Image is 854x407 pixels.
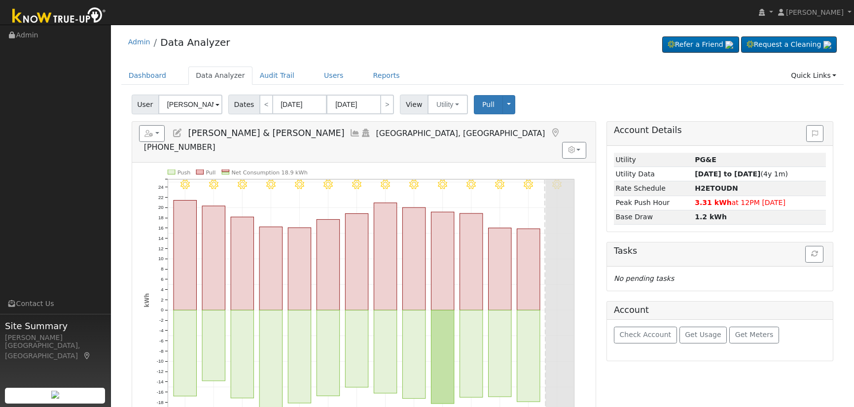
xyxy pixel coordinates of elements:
text: Net Consumption 18.9 kWh [231,170,307,176]
rect: onclick="" [288,228,311,310]
text: 4 [161,287,164,292]
span: Dates [228,95,260,114]
rect: onclick="" [174,310,196,396]
button: Get Usage [679,327,727,343]
rect: onclick="" [488,228,511,310]
img: retrieve [725,41,733,49]
text: 24 [158,184,164,190]
i: 8/31 - Clear [352,180,361,189]
rect: onclick="" [517,310,539,402]
text: 18 [158,215,164,220]
span: Pull [482,101,495,108]
a: Data Analyzer [188,67,252,85]
text: -10 [156,358,163,364]
a: Map [550,128,561,138]
text: -2 [159,317,164,323]
td: Utility [614,153,693,167]
rect: onclick="" [517,229,539,310]
rect: onclick="" [431,212,454,310]
a: Login As (last 09/07/2025 1:23:51 PM) [360,128,371,138]
strong: [DATE] to [DATE] [695,170,760,178]
text: 16 [158,225,164,231]
td: Utility Data [614,167,693,181]
button: Utility [427,95,468,114]
span: [GEOGRAPHIC_DATA], [GEOGRAPHIC_DATA] [376,129,545,138]
rect: onclick="" [288,310,311,403]
text: -14 [156,379,164,384]
i: 8/26 - MostlyClear [209,180,218,189]
rect: onclick="" [202,206,225,310]
a: Admin [128,38,150,46]
a: Request a Cleaning [741,36,837,53]
text: kWh [143,293,150,307]
a: Multi-Series Graph [350,128,360,138]
rect: onclick="" [259,227,282,310]
strong: ID: 13112613, authorized: 09/29/23 [695,156,716,164]
strong: S [695,184,738,192]
rect: onclick="" [317,310,339,396]
i: 9/04 - Clear [466,180,476,189]
text: Push [178,170,191,176]
strong: 3.31 kWh [695,199,732,206]
a: Audit Trail [252,67,302,85]
text: -6 [159,338,164,343]
text: 10 [158,256,164,261]
span: User [132,95,159,114]
td: Peak Push Hour [614,196,693,210]
img: Know True-Up [7,5,111,28]
a: Quick Links [783,67,844,85]
div: [GEOGRAPHIC_DATA], [GEOGRAPHIC_DATA] [5,340,106,361]
i: 8/29 - Clear [295,180,304,189]
text: Pull [206,170,215,176]
rect: onclick="" [402,310,425,398]
rect: onclick="" [431,310,454,404]
text: 20 [158,204,164,210]
i: No pending tasks [614,274,674,282]
img: retrieve [51,391,59,399]
td: Base Draw [614,210,693,224]
rect: onclick="" [317,219,339,310]
rect: onclick="" [345,213,368,310]
rect: onclick="" [202,310,225,381]
i: 9/06 - Clear [524,180,533,189]
text: -18 [156,399,163,405]
a: Reports [366,67,407,85]
text: 0 [161,307,163,312]
button: Get Meters [729,327,779,343]
span: Check Account [619,331,671,339]
rect: onclick="" [374,310,396,393]
i: 9/05 - Clear [495,180,504,189]
a: < [259,95,273,114]
a: Refer a Friend [662,36,739,53]
span: [PHONE_NUMBER] [144,142,215,152]
text: 8 [161,266,163,271]
text: 6 [161,276,163,282]
input: Select a User [158,95,222,114]
text: 22 [158,195,164,200]
button: Check Account [614,327,677,343]
button: Refresh [805,246,823,263]
a: Data Analyzer [160,36,230,48]
a: Map [83,352,92,360]
button: Pull [474,95,503,114]
rect: onclick="" [374,203,396,310]
span: Get Usage [685,331,721,339]
a: Dashboard [121,67,174,85]
rect: onclick="" [345,310,368,387]
i: 9/03 - Clear [438,180,447,189]
rect: onclick="" [488,310,511,397]
i: 9/01 - Clear [381,180,390,189]
h5: Tasks [614,246,826,256]
h5: Account Details [614,125,826,136]
div: [PERSON_NAME] [5,333,106,343]
a: Users [317,67,351,85]
rect: onclick="" [460,310,482,397]
img: retrieve [823,41,831,49]
i: 9/02 - Clear [409,180,419,189]
h5: Account [614,305,649,315]
a: > [380,95,394,114]
text: 2 [161,297,163,302]
rect: onclick="" [402,207,425,310]
span: Site Summary [5,319,106,333]
a: Edit User (13096) [172,128,183,138]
